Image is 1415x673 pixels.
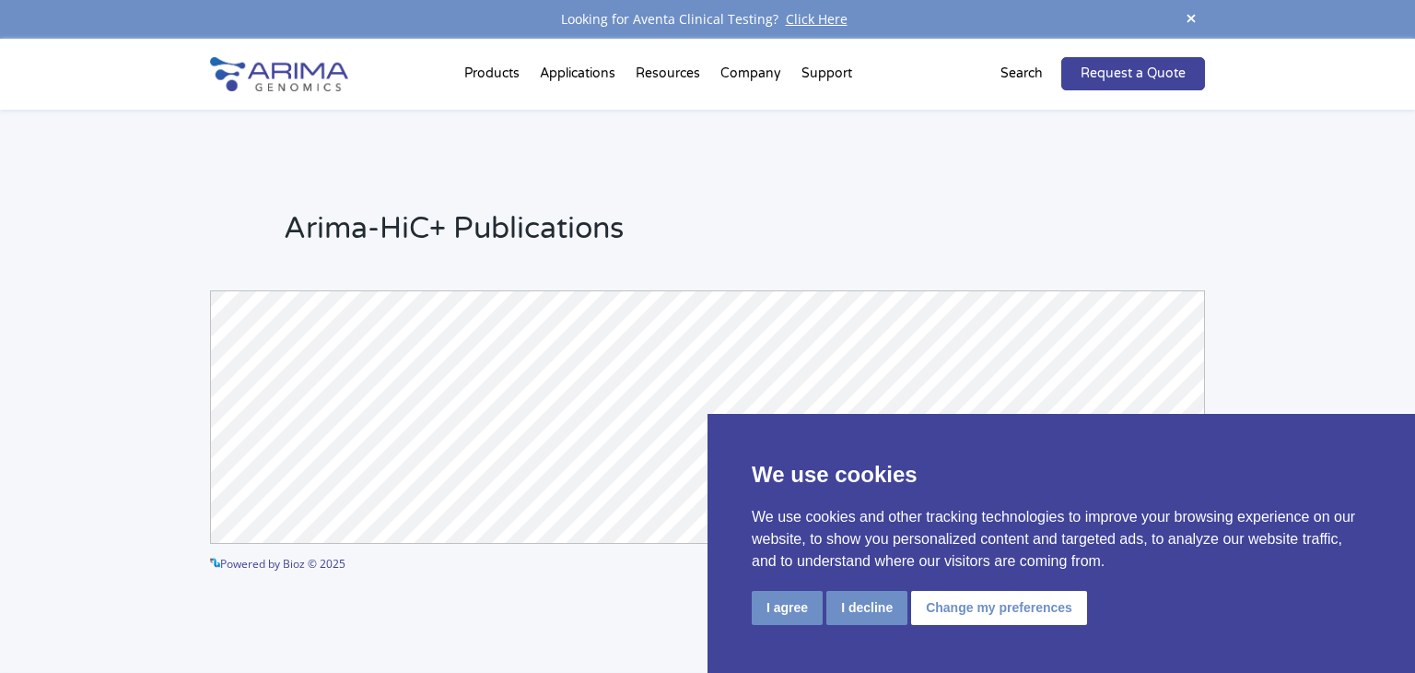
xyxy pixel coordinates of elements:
img: powered by bioz [210,558,220,568]
a: Click Here [778,10,855,28]
button: I agree [752,591,823,625]
a: Powered by Bioz © 2025 [210,556,345,572]
a: Request a Quote [1061,57,1205,90]
p: Search [1000,62,1043,86]
div: Looking for Aventa Clinical Testing? [210,7,1205,31]
button: I decline [826,591,907,625]
h2: Arima-HiC+ Publications [284,208,1205,264]
img: Arima-Genomics-logo [210,57,348,91]
p: We use cookies and other tracking technologies to improve your browsing experience on our website... [752,506,1371,573]
button: Change my preferences [911,591,1087,625]
p: We use cookies [752,458,1371,491]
